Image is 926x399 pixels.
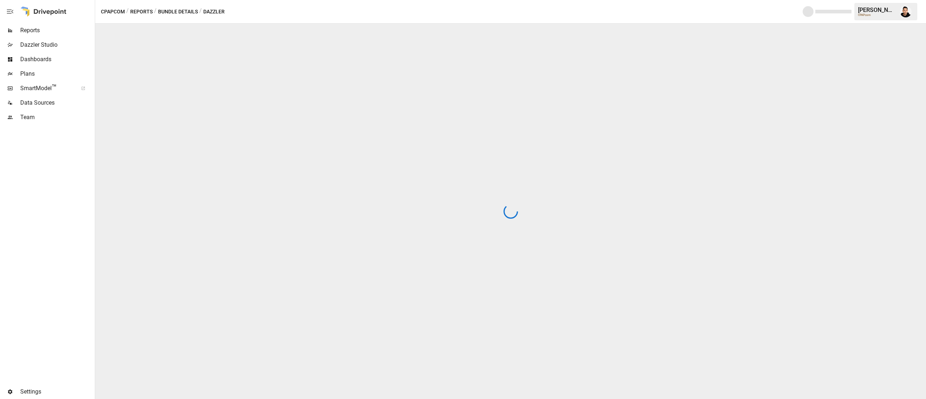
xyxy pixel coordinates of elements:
[20,55,93,64] span: Dashboards
[101,7,125,16] button: CPAPcom
[126,7,129,16] div: /
[199,7,202,16] div: /
[858,7,896,13] div: [PERSON_NAME]
[896,1,916,22] button: Francisco Sanchez
[52,83,57,92] span: ™
[130,7,153,16] button: Reports
[20,387,93,396] span: Settings
[20,41,93,49] span: Dazzler Studio
[20,84,73,93] span: SmartModel
[858,13,896,17] div: CPAPcom
[20,26,93,35] span: Reports
[20,70,93,78] span: Plans
[20,113,93,122] span: Team
[158,7,198,16] button: Bundle Details
[900,6,912,17] img: Francisco Sanchez
[20,98,93,107] span: Data Sources
[154,7,157,16] div: /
